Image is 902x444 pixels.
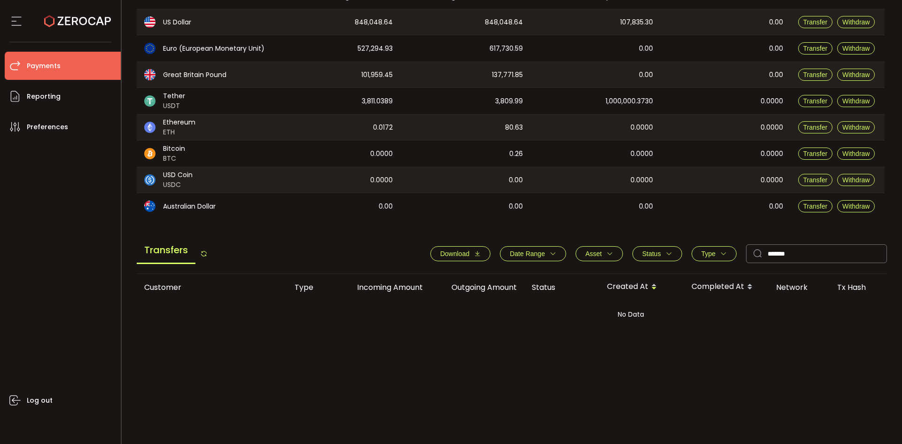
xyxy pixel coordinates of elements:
button: Withdraw [837,95,875,107]
span: Transfer [803,150,828,157]
span: Preferences [27,120,68,134]
img: eur_portfolio.svg [144,43,156,54]
span: Withdraw [842,18,870,26]
span: 0.00 [639,201,653,212]
span: Transfer [803,176,828,184]
span: Transfers [137,237,195,264]
span: Withdraw [842,150,870,157]
img: aud_portfolio.svg [144,201,156,212]
button: Transfer [798,121,833,133]
span: BTC [163,154,185,164]
button: Download [430,246,490,261]
span: 0.0000 [370,148,393,159]
button: Transfer [798,200,833,212]
span: Withdraw [842,124,870,131]
span: 0.00 [769,17,783,28]
span: Asset [585,250,602,257]
div: Type [287,282,336,293]
span: 848,048.64 [355,17,393,28]
span: 0.0172 [373,122,393,133]
span: Withdraw [842,71,870,78]
button: Transfer [798,95,833,107]
button: Type [692,246,737,261]
img: btc_portfolio.svg [144,148,156,159]
div: Completed At [684,279,769,295]
span: ETH [163,127,195,137]
span: Euro (European Monetary Unit) [163,44,264,54]
span: Withdraw [842,176,870,184]
span: 848,048.64 [485,17,523,28]
span: 0.0000 [761,175,783,186]
span: 0.0000 [761,96,783,107]
span: USDC [163,180,193,190]
span: 0.00 [769,201,783,212]
span: 107,835.30 [620,17,653,28]
span: 0.0000 [630,122,653,133]
span: Withdraw [842,45,870,52]
button: Date Range [500,246,566,261]
button: Transfer [798,174,833,186]
span: Transfer [803,45,828,52]
span: USD Coin [163,170,193,180]
span: 0.0000 [630,148,653,159]
button: Transfer [798,42,833,55]
img: usdc_portfolio.svg [144,174,156,186]
div: Customer [137,282,287,293]
span: 0.26 [509,148,523,159]
span: Type [701,250,715,257]
button: Transfer [798,16,833,28]
div: Incoming Amount [336,282,430,293]
span: Payments [27,59,61,73]
div: Status [524,282,599,293]
span: 3,809.99 [495,96,523,107]
button: Transfer [798,69,833,81]
button: Withdraw [837,200,875,212]
button: Withdraw [837,42,875,55]
button: Transfer [798,148,833,160]
div: Outgoing Amount [430,282,524,293]
div: Created At [599,279,684,295]
span: 80.63 [505,122,523,133]
span: Transfer [803,97,828,105]
span: Status [642,250,661,257]
span: Download [440,250,469,257]
span: Transfer [803,203,828,210]
span: Transfer [803,18,828,26]
button: Status [632,246,682,261]
span: Withdraw [842,203,870,210]
button: Withdraw [837,121,875,133]
span: 0.0000 [761,122,783,133]
button: Asset [575,246,623,261]
div: Network [769,282,830,293]
span: 0.00 [769,70,783,80]
span: Log out [27,394,53,407]
iframe: Chat Widget [793,343,902,444]
span: 0.00 [509,175,523,186]
span: 617,730.59 [490,43,523,54]
span: 0.0000 [370,175,393,186]
span: Australian Dollar [163,202,216,211]
button: Withdraw [837,174,875,186]
span: Date Range [510,250,545,257]
span: 137,771.85 [492,70,523,80]
span: 0.00 [639,43,653,54]
button: Withdraw [837,16,875,28]
span: 0.00 [509,201,523,212]
span: 0.00 [639,70,653,80]
span: Bitcoin [163,144,185,154]
span: US Dollar [163,17,191,27]
span: 0.0000 [761,148,783,159]
span: Ethereum [163,117,195,127]
span: 1,000,000.3730 [606,96,653,107]
span: Withdraw [842,97,870,105]
span: 0.0000 [630,175,653,186]
img: eth_portfolio.svg [144,122,156,133]
span: 101,959.45 [361,70,393,80]
span: 3,811.0389 [362,96,393,107]
span: Reporting [27,90,61,103]
img: usdt_portfolio.svg [144,95,156,107]
span: USDT [163,101,185,111]
span: Tether [163,91,185,101]
span: 0.00 [379,201,393,212]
